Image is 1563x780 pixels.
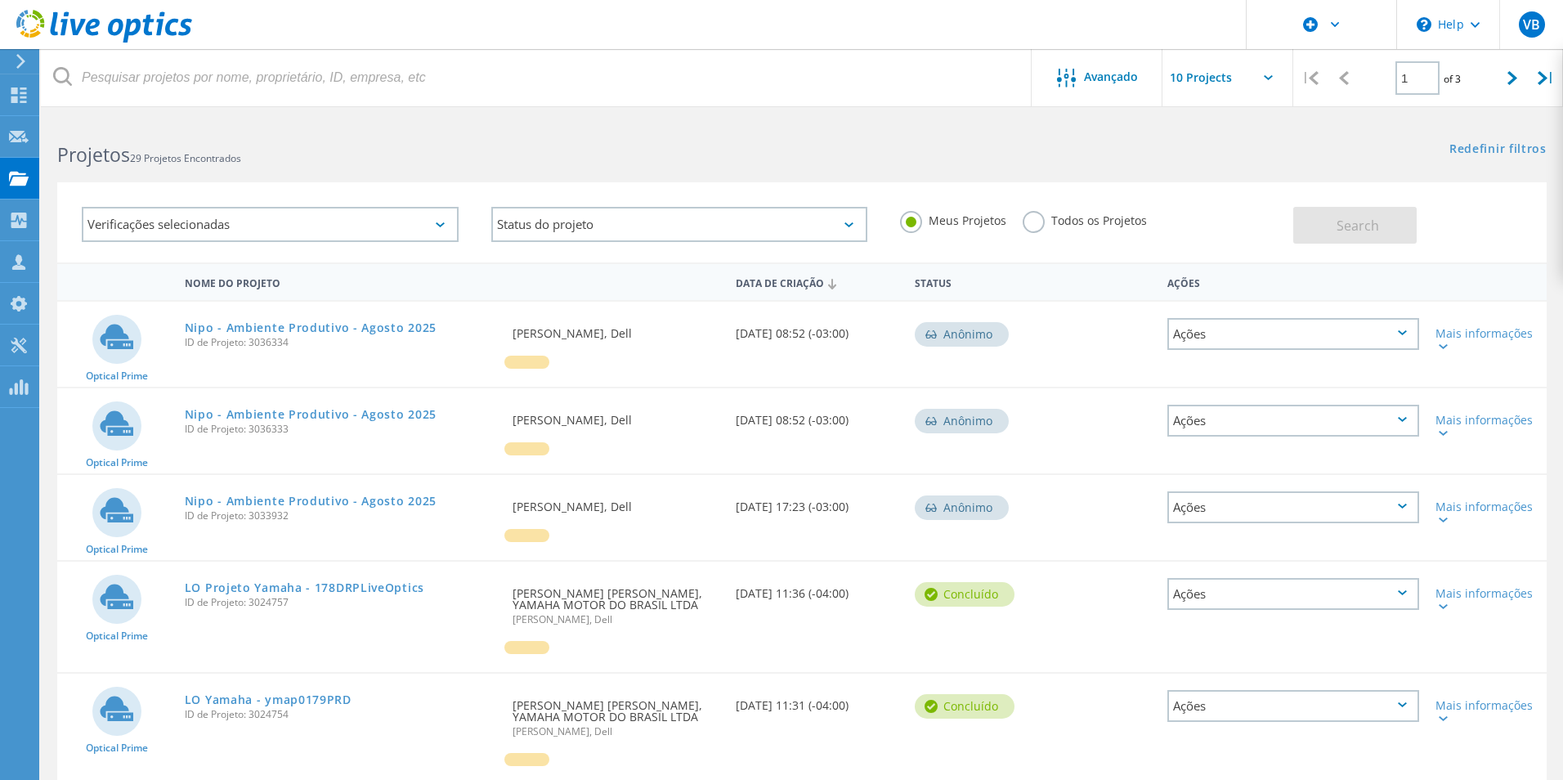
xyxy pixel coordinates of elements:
span: Optical Prime [86,371,148,381]
span: ID de Projeto: 3036334 [185,338,496,347]
div: Anônimo [915,322,1009,347]
span: Optical Prime [86,458,148,468]
div: [PERSON_NAME] [PERSON_NAME], YAMAHA MOTOR DO BRASIL LTDA [504,674,728,753]
span: 29 Projetos Encontrados [130,151,241,165]
span: ID de Projeto: 3024757 [185,598,496,607]
div: Mais informações [1435,415,1538,437]
input: Pesquisar projetos por nome, proprietário, ID, empresa, etc [41,49,1032,106]
span: [PERSON_NAME], Dell [513,727,719,737]
div: [DATE] 11:31 (-04:00) [728,674,907,728]
div: | [1529,49,1563,107]
button: Search [1293,207,1417,244]
div: Mais informações [1435,588,1538,611]
span: [PERSON_NAME], Dell [513,615,719,625]
div: Ações [1167,690,1419,722]
a: Redefinir filtros [1449,143,1547,157]
span: ID de Projeto: 3036333 [185,424,496,434]
div: Verificações selecionadas [82,207,459,242]
span: ID de Projeto: 3033932 [185,511,496,521]
div: Anônimo [915,409,1009,433]
div: Mais informações [1435,328,1538,351]
div: Data de Criação [728,267,907,298]
div: [PERSON_NAME], Dell [504,475,728,529]
a: LO Projeto Yamaha - 178DRPLiveOptics [185,582,424,594]
div: Ações [1167,318,1419,350]
a: Nipo - Ambiente Produtivo - Agosto 2025 [185,409,437,420]
div: Status do projeto [491,207,868,242]
div: Ações [1167,405,1419,437]
svg: \n [1417,17,1431,32]
b: Projetos [57,141,130,168]
div: Nome do Projeto [177,267,504,297]
div: [PERSON_NAME], Dell [504,302,728,356]
div: Mais informações [1435,501,1538,524]
label: Todos os Projetos [1023,211,1147,226]
span: Optical Prime [86,631,148,641]
span: Search [1337,217,1379,235]
span: ID de Projeto: 3024754 [185,710,496,719]
span: VB [1523,18,1540,31]
div: Mais informações [1435,700,1538,723]
div: [PERSON_NAME], Dell [504,388,728,442]
div: Status [907,267,1041,297]
div: [DATE] 08:52 (-03:00) [728,388,907,442]
span: of 3 [1444,72,1461,86]
div: [PERSON_NAME] [PERSON_NAME], YAMAHA MOTOR DO BRASIL LTDA [504,562,728,641]
div: Concluído [915,694,1014,719]
div: Concluído [915,582,1014,607]
div: [DATE] 17:23 (-03:00) [728,475,907,529]
a: LO Yamaha - ymap0179PRD [185,694,352,706]
div: Ações [1167,578,1419,610]
div: Anônimo [915,495,1009,520]
a: Live Optics Dashboard [16,34,192,46]
a: Nipo - Ambiente Produtivo - Agosto 2025 [185,322,437,334]
span: Optical Prime [86,545,148,554]
div: [DATE] 08:52 (-03:00) [728,302,907,356]
div: | [1293,49,1327,107]
span: Optical Prime [86,743,148,753]
div: Ações [1167,491,1419,523]
div: [DATE] 11:36 (-04:00) [728,562,907,616]
a: Nipo - Ambiente Produtivo - Agosto 2025 [185,495,437,507]
label: Meus Projetos [900,211,1006,226]
div: Ações [1159,267,1427,297]
span: Avançado [1084,71,1138,83]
